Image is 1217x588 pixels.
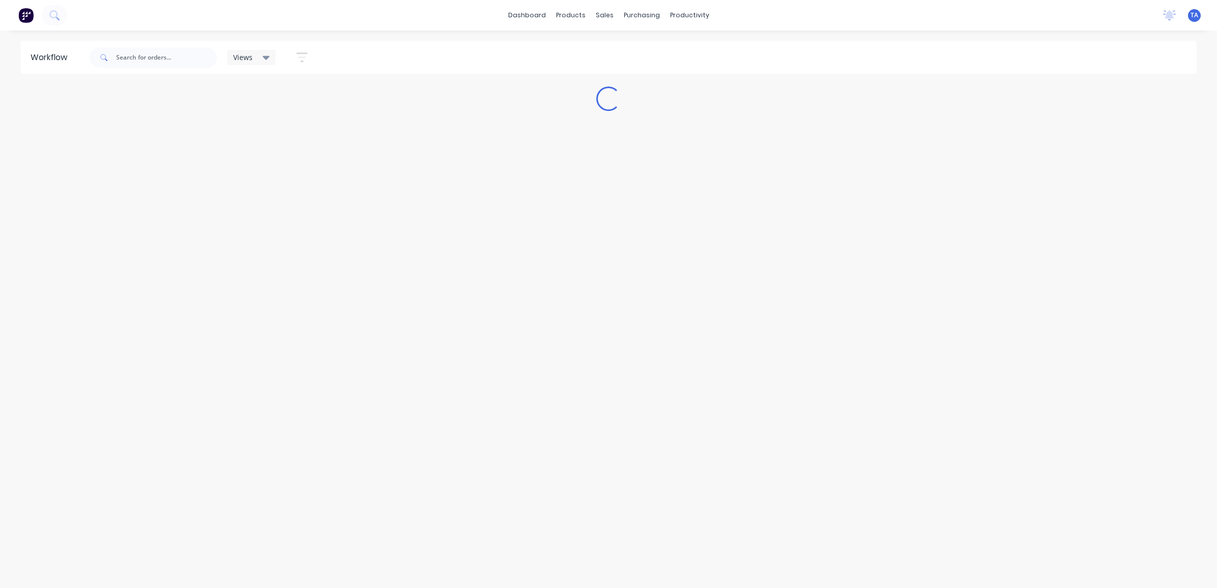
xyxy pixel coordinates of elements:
div: Workflow [31,51,72,64]
div: products [551,8,591,23]
span: TA [1191,11,1198,20]
span: Views [233,52,253,63]
div: sales [591,8,619,23]
div: purchasing [619,8,665,23]
input: Search for orders... [116,47,217,68]
img: Factory [18,8,34,23]
a: dashboard [503,8,551,23]
div: productivity [665,8,714,23]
